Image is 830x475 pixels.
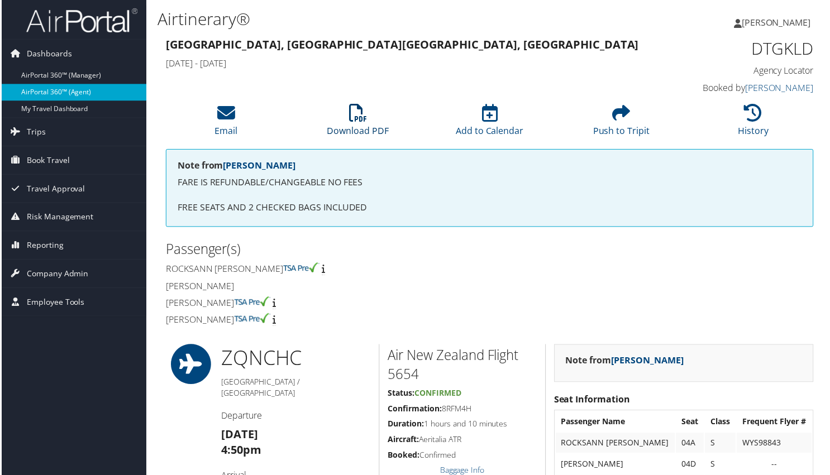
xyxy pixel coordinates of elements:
[165,37,640,52] strong: [GEOGRAPHIC_DATA], [GEOGRAPHIC_DATA] [GEOGRAPHIC_DATA], [GEOGRAPHIC_DATA]
[327,111,389,137] a: Download PDF
[165,298,481,310] h4: [PERSON_NAME]
[677,413,705,433] th: Seat
[456,111,524,137] a: Add to Calendar
[556,413,676,433] th: Passenger Name
[746,82,815,94] a: [PERSON_NAME]
[25,7,136,33] img: airportal-logo.png
[25,118,44,146] span: Trips
[388,435,419,446] strong: Aircraft:
[735,6,823,39] a: [PERSON_NAME]
[177,176,803,190] p: FARE IS REFUNDABLE/CHANGEABLE NO FEES
[220,346,370,373] h1: ZQN CHC
[25,261,87,289] span: Company Admin
[388,435,537,447] h5: Aeritalia ATR
[743,16,812,28] span: [PERSON_NAME]
[177,160,295,172] strong: Note from
[165,57,648,69] h4: [DATE] - [DATE]
[220,411,370,423] h4: Departure
[25,232,62,260] span: Reporting
[388,405,537,416] h5: 8RFM4H
[706,434,737,454] td: S
[222,160,295,172] a: [PERSON_NAME]
[388,420,537,431] h5: 1 hours and 10 minutes
[214,111,237,137] a: Email
[388,420,424,430] strong: Duration:
[555,395,631,407] strong: Seat Information
[220,378,370,400] h5: [GEOGRAPHIC_DATA] / [GEOGRAPHIC_DATA]
[283,263,319,274] img: tsa-precheck.png
[665,37,815,60] h1: DTGKLD
[25,147,68,175] span: Book Travel
[594,111,651,137] a: Push to Tripit
[706,413,737,433] th: Class
[739,111,770,137] a: History
[220,444,260,459] strong: 4:50pm
[556,434,676,454] td: ROCKSANN [PERSON_NAME]
[738,413,813,433] th: Frequent Flyer #
[665,82,815,94] h4: Booked by
[165,281,481,293] h4: [PERSON_NAME]
[738,434,813,454] td: WYS98843
[165,314,481,327] h4: [PERSON_NAME]
[665,65,815,77] h4: Agency Locator
[566,356,685,368] strong: Note from
[165,263,481,276] h4: Rocksann [PERSON_NAME]
[25,204,92,232] span: Risk Management
[25,40,70,68] span: Dashboards
[414,389,461,400] span: Confirmed
[177,201,803,216] p: FREE SEATS AND 2 CHECKED BAGS INCLUDED
[165,241,481,260] h2: Passenger(s)
[220,428,257,443] strong: [DATE]
[388,451,419,462] strong: Booked:
[156,7,601,31] h1: Airtinerary®
[743,460,808,471] div: --
[388,451,537,462] h5: Confirmed
[25,175,84,203] span: Travel Approval
[388,347,537,385] h2: Air New Zealand Flight 5654
[677,434,705,454] td: 04A
[388,389,414,400] strong: Status:
[233,314,270,324] img: tsa-precheck.png
[388,405,442,415] strong: Confirmation:
[612,356,685,368] a: [PERSON_NAME]
[25,289,83,317] span: Employee Tools
[233,298,270,308] img: tsa-precheck.png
